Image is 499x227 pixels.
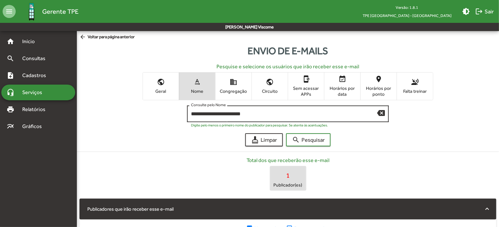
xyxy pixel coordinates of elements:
span: Sair [475,6,494,17]
button: Nome [179,73,215,100]
span: Horários por ponto [362,85,395,97]
span: Início [18,38,44,45]
mat-icon: app_blocking [302,75,310,83]
span: Gerente TPE [42,6,78,17]
button: Sair [473,6,496,17]
mat-icon: domain [230,78,237,86]
mat-icon: brightness_medium [462,8,470,15]
mat-expansion-panel-header: Publicadores que irão receber esse e-mail [79,199,496,219]
span: Congregação [217,88,250,94]
h6: Pesquise e selecione os usuários que irão receber esse e-mail [82,63,494,70]
mat-hint: Digite pelo menos o primeiro nome do publicador para pesquisar. Se atente às acentuações. [191,123,328,127]
mat-icon: voice_over_off [411,78,419,86]
mat-icon: search [7,55,14,62]
mat-icon: note_add [7,72,14,79]
h6: Total dos que receberão esse e-mail [247,157,329,163]
span: Nome [181,88,214,94]
button: Pesquisar [286,133,331,146]
mat-icon: text_rotation_none [193,78,201,86]
button: Horários por data [324,73,360,100]
button: Horários por ponto [361,73,397,100]
span: Serviços [18,89,51,96]
mat-icon: multiline_chart [7,122,14,130]
button: Limpar [245,133,283,146]
span: Sem acessar APPs [290,85,322,97]
mat-icon: menu [3,5,16,18]
button: 1Publicador(es) [270,166,306,190]
span: Cadastros [18,72,55,79]
span: TPE [GEOGRAPHIC_DATA] - [GEOGRAPHIC_DATA] [357,11,457,20]
button: Congregação [215,73,251,100]
mat-panel-title: Publicadores que irão receber esse e-mail [87,205,481,213]
mat-icon: cleaning_services [251,136,259,144]
span: Falta treinar [399,88,431,94]
mat-icon: public [266,78,274,86]
div: Envio de e-mails [77,43,499,58]
button: Falta treinar [397,73,433,100]
mat-icon: headset_mic [7,89,14,96]
mat-icon: public [157,78,165,86]
button: Circuito [252,73,288,100]
span: Voltar para página anterior [79,34,135,41]
span: Pesquisar [292,134,325,146]
span: Limpar [251,134,277,146]
mat-icon: print [7,105,14,113]
span: 1 [272,171,304,180]
img: Logo [21,1,42,22]
mat-icon: search [292,136,300,144]
button: Sem acessar APPs [288,73,324,100]
span: Gráficos [18,122,51,130]
span: Relatórios [18,105,54,113]
mat-icon: arrow_back [79,34,88,41]
mat-icon: home [7,38,14,45]
mat-icon: event_available [338,75,346,83]
span: Publicador(es) [272,182,304,188]
span: Circuito [253,88,286,94]
span: Consultas [18,55,54,62]
mat-icon: logout [475,8,483,15]
mat-icon: location_on [375,75,383,83]
mat-icon: backspace [377,109,385,117]
button: Geral [143,73,179,100]
span: Geral [145,88,177,94]
div: Versão: 1.8.1 [357,3,457,11]
a: Gerente TPE [16,1,78,22]
span: Horários por data [326,85,359,97]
